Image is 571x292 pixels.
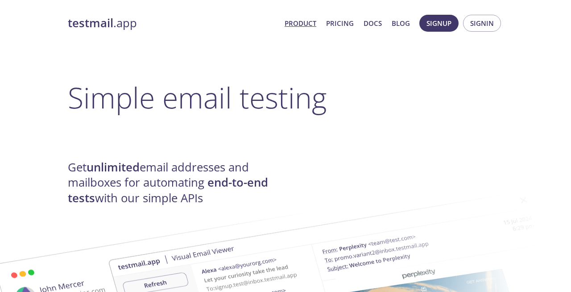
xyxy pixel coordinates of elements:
span: Signup [426,17,451,29]
button: Signin [463,15,501,32]
h4: Get email addresses and mailboxes for automating with our simple APIs [68,160,285,206]
a: testmail.app [68,16,277,31]
a: Product [285,17,316,29]
a: Pricing [326,17,354,29]
h1: Simple email testing [68,80,503,115]
button: Signup [419,15,459,32]
span: Signin [470,17,494,29]
strong: testmail [68,15,113,31]
a: Docs [364,17,382,29]
strong: unlimited [87,159,140,175]
a: Blog [392,17,410,29]
strong: end-to-end tests [68,175,268,205]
